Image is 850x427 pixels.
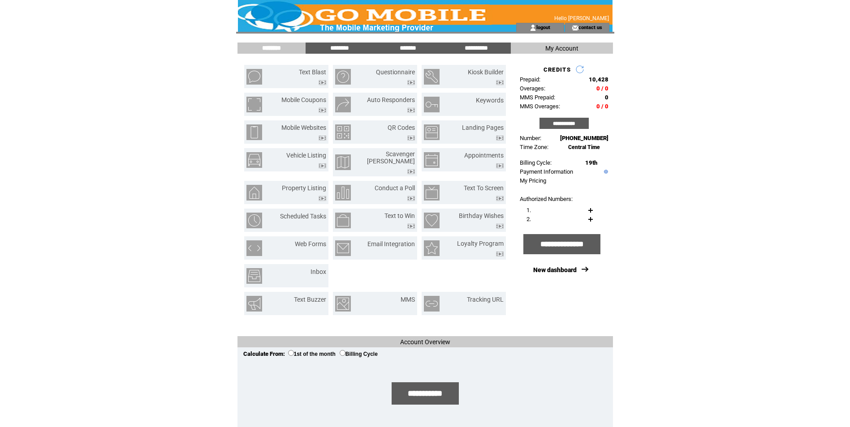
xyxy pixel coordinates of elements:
[246,296,262,312] img: text-buzzer.png
[401,296,415,303] a: MMS
[319,108,326,113] img: video.png
[299,68,326,76] a: Text Blast
[520,159,552,166] span: Billing Cycle:
[520,103,560,110] span: MMS Overages:
[589,76,608,83] span: 10,428
[246,268,262,284] img: inbox.png
[496,136,504,141] img: video.png
[375,184,415,192] a: Conduct a Poll
[496,224,504,229] img: video.png
[554,15,609,21] span: Hello [PERSON_NAME]
[288,351,336,357] label: 1st of the month
[496,252,504,256] img: video.png
[424,97,440,112] img: keywords.png
[281,96,326,103] a: Mobile Coupons
[319,80,326,85] img: video.png
[384,212,415,219] a: Text to Win
[424,152,440,168] img: appointments.png
[335,154,351,170] img: scavenger-hunt.png
[335,124,351,140] img: qr-codes.png
[288,350,294,356] input: 1st of the month
[468,68,504,76] a: Kiosk Builder
[246,185,262,201] img: property-listing.png
[335,97,351,112] img: auto-responders.png
[596,103,608,110] span: 0 / 0
[496,80,504,85] img: video.png
[295,240,326,248] a: Web Forms
[246,69,262,85] img: text-blast.png
[424,296,440,312] img: tracking-url.png
[533,266,577,273] a: New dashboard
[407,136,415,141] img: video.png
[243,350,285,357] span: Calculate From:
[526,216,531,222] span: 2.
[520,76,540,83] span: Prepaid:
[520,196,573,202] span: Authorized Numbers:
[578,24,602,30] a: contact us
[568,144,600,150] span: Central Time
[544,66,571,73] span: CREDITS
[407,108,415,113] img: video.png
[246,240,262,256] img: web-forms.png
[407,169,415,174] img: video.png
[457,240,504,247] a: Loyalty Program
[246,213,262,228] img: scheduled-tasks.png
[526,207,531,213] span: 1.
[367,240,415,248] a: Email Integration
[520,144,548,150] span: Time Zone:
[388,124,415,131] a: QR Codes
[496,196,504,201] img: video.png
[407,196,415,201] img: video.png
[319,196,326,201] img: video.png
[367,150,415,165] a: Scavenger [PERSON_NAME]
[605,94,608,101] span: 0
[335,296,351,312] img: mms.png
[459,212,504,219] a: Birthday Wishes
[335,185,351,201] img: conduct-a-poll.png
[520,94,555,101] span: MMS Prepaid:
[280,213,326,220] a: Scheduled Tasks
[407,224,415,229] img: video.png
[424,69,440,85] img: kiosk-builder.png
[319,163,326,168] img: video.png
[376,68,415,76] a: Questionnaire
[536,24,550,30] a: logout
[286,152,326,159] a: Vehicle Listing
[520,177,546,184] a: My Pricing
[520,85,545,92] span: Overages:
[407,80,415,85] img: video.png
[602,170,608,174] img: help.gif
[424,185,440,201] img: text-to-screen.png
[585,159,597,166] span: 19th
[572,24,578,31] img: contact_us_icon.gif
[319,136,326,141] img: video.png
[311,268,326,275] a: Inbox
[464,184,504,192] a: Text To Screen
[424,213,440,228] img: birthday-wishes.png
[467,296,504,303] a: Tracking URL
[530,24,536,31] img: account_icon.gif
[246,124,262,140] img: mobile-websites.png
[335,240,351,256] img: email-integration.png
[520,168,573,175] a: Payment Information
[464,152,504,159] a: Appointments
[496,163,504,168] img: video.png
[246,97,262,112] img: mobile-coupons.png
[560,135,608,141] span: [PHONE_NUMBER]
[335,69,351,85] img: questionnaire.png
[545,45,578,52] span: My Account
[294,296,326,303] a: Text Buzzer
[367,96,415,103] a: Auto Responders
[340,350,345,356] input: Billing Cycle
[424,240,440,256] img: loyalty-program.png
[340,351,378,357] label: Billing Cycle
[246,152,262,168] img: vehicle-listing.png
[335,213,351,228] img: text-to-win.png
[282,184,326,192] a: Property Listing
[520,135,541,141] span: Number:
[424,124,440,140] img: landing-pages.png
[400,338,450,346] span: Account Overview
[476,97,504,104] a: Keywords
[462,124,504,131] a: Landing Pages
[596,85,608,92] span: 0 / 0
